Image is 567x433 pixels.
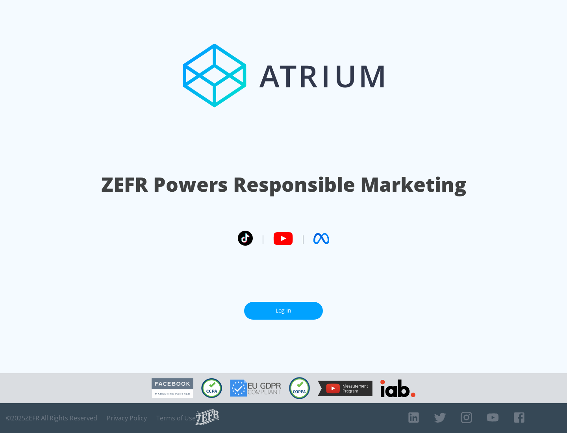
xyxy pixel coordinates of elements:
span: | [301,233,306,244]
img: IAB [380,379,415,397]
a: Terms of Use [156,414,196,422]
a: Privacy Policy [107,414,147,422]
h1: ZEFR Powers Responsible Marketing [101,171,466,198]
span: © 2025 ZEFR All Rights Reserved [6,414,97,422]
img: Facebook Marketing Partner [152,378,193,398]
span: | [261,233,265,244]
img: CCPA Compliant [201,378,222,398]
a: Log In [244,302,323,320]
img: GDPR Compliant [230,379,281,397]
img: YouTube Measurement Program [318,381,372,396]
img: COPPA Compliant [289,377,310,399]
